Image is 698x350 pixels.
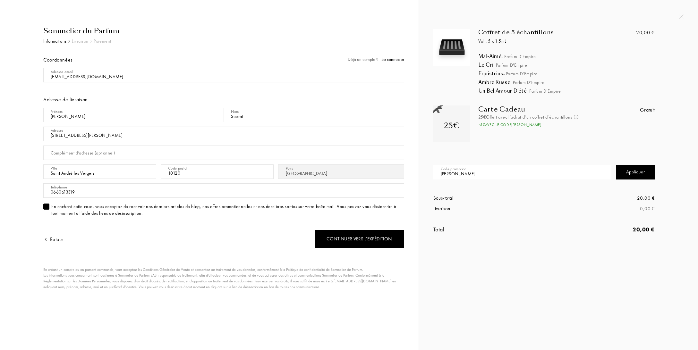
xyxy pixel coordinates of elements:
div: Appliquer [616,165,655,179]
div: Paiement [94,38,111,45]
div: Coffret de 5 échantillons [478,29,618,36]
div: Adresse [51,128,64,133]
div: 20,00 € [636,29,654,37]
div: 20,00 € [544,195,655,202]
div: Equistrius [478,71,674,77]
div: Livraison [72,38,89,45]
div: En créant un compte ou en passant commande, vous acceptez les Conditions Générales de Vente et co... [43,267,401,290]
div: Ville [51,165,57,171]
span: - Parfum d'Empire [503,71,538,77]
div: Gratuit [640,106,654,114]
img: info_voucher.png [574,115,578,119]
img: arr_grey.svg [90,40,92,43]
div: Code postal [168,165,187,171]
span: - Parfum d'Empire [510,79,545,85]
div: En cochant cette case, vous acceptez de recevoir nos derniers articles de blog, nos offres promot... [51,203,404,217]
div: 0,00 € [544,205,655,213]
div: Vol : 5 x 1.5mL [478,38,618,45]
div: Adresse de livraison [43,96,404,104]
div: Carte Cadeau [478,105,600,113]
span: - Parfum d'Empire [502,54,536,59]
div: Un Bel Amour D’été [478,88,674,94]
div: Le Cri [478,62,674,68]
div: 25€ [444,120,460,131]
div: Sommelier du Parfum [43,26,404,36]
div: Pays [286,165,293,171]
img: quit_onboard.svg [679,14,684,19]
div: Ambre Russe [478,79,674,86]
div: Complément d’adresse (optionnel) [51,150,115,156]
div: Continuer vers l’expédition [314,229,404,248]
div: Prénom [51,109,63,114]
div: Coordonnées [43,56,73,64]
img: gift_n.png [433,105,443,113]
div: Livraison [433,205,544,213]
div: Sous-total [433,195,544,202]
div: 25€ Offert avec l’achat d’un coffret d’échantillons [478,114,600,128]
span: - Parfum d'Empire [527,88,561,94]
div: Nom [231,109,239,114]
img: arrow.png [43,237,48,242]
div: Déjà un compte ? [348,56,404,63]
span: Se connecter [381,56,404,62]
div: Mal-Aimé [478,53,674,60]
img: box_5.svg [435,30,469,64]
div: Total [433,225,544,234]
img: arr_black.svg [68,40,70,43]
div: Adresse email [51,69,73,75]
div: 20,00 € [544,225,655,234]
div: Informations [43,38,67,45]
div: Téléphone [51,184,67,190]
span: - Parfum d'Empire [493,62,527,68]
div: Code promotion [441,166,467,172]
div: + 5 € avec le code [PERSON_NAME] [478,122,600,128]
div: Retour [43,236,64,243]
